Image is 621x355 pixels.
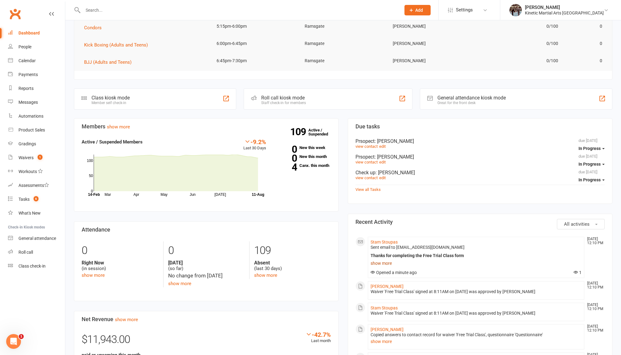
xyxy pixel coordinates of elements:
span: : [PERSON_NAME] [375,138,414,144]
span: : [PERSON_NAME] [375,154,414,160]
td: Ramsgate [299,54,387,68]
div: Great for the front desk [437,101,506,105]
iframe: Intercom live chat [6,334,21,349]
a: 4Canx. this month [275,163,331,167]
div: Prsopect [355,154,605,160]
a: Workouts [8,165,65,179]
a: Roll call [8,245,65,259]
span: In Progress [578,177,601,182]
a: show more [82,272,105,278]
a: Gradings [8,137,65,151]
div: What's New [18,211,41,216]
div: Waiver 'Free Trial Class' signed at 8:11AM on [DATE] was approved by [PERSON_NAME] [371,311,582,316]
div: No change from [DATE] [168,272,245,280]
div: (in session) [82,260,159,272]
span: 1 [38,155,43,160]
td: 0 [564,19,608,34]
div: Class kiosk mode [91,95,130,101]
div: Gradings [18,141,36,146]
div: 0 [82,241,159,260]
strong: 0 [275,145,297,154]
a: view contact [355,160,378,164]
div: Member self check-in [91,101,130,105]
td: 0 [564,36,608,51]
time: [DATE] 12:10 PM [584,237,604,245]
a: Dashboard [8,26,65,40]
a: View all Tasks [355,187,381,192]
td: 6:45pm-7:30pm [211,54,299,68]
div: [PERSON_NAME] [525,5,604,10]
a: view contact [355,144,378,149]
a: Messages [8,95,65,109]
a: show more [107,124,130,130]
div: (last 30 days) [254,260,331,272]
div: Waiver 'Free Trial Class' signed at 8:11AM on [DATE] was approved by [PERSON_NAME] [371,289,582,294]
div: Reports [18,86,34,91]
div: Waivers [18,155,34,160]
button: All activities [557,219,605,229]
h3: Recent Activity [355,219,605,225]
td: Ramsgate [299,19,387,34]
a: view contact [355,175,378,180]
span: Opened a minute ago [371,270,417,275]
span: Condors [84,25,102,30]
button: Add [404,5,431,15]
div: Calendar [18,58,36,63]
h3: Net Revenue [82,316,331,322]
time: [DATE] 12:10 PM [584,325,604,333]
div: Check up [355,170,605,175]
div: Last 30 Days [243,138,266,151]
a: Stam Stoupas [371,240,398,244]
time: [DATE] 12:10 PM [584,281,604,289]
a: People [8,40,65,54]
button: In Progress [578,143,605,154]
a: Stam Stoupas [371,305,398,310]
a: show more [168,281,191,286]
button: In Progress [578,174,605,185]
div: -42.7% [306,331,331,338]
div: Product Sales [18,127,45,132]
td: 5:15pm-6:00pm [211,19,299,34]
span: All activities [564,221,590,227]
div: Automations [18,114,43,119]
div: 109 [254,241,331,260]
div: People [18,44,31,49]
div: Tasks [18,197,30,202]
strong: Right Now [82,260,159,266]
a: [PERSON_NAME] [371,327,404,332]
a: Tasks 6 [8,192,65,206]
div: -9.2% [243,138,266,145]
a: Automations [8,109,65,123]
button: BJJ (Adults and Teens) [84,58,136,66]
strong: 0 [275,154,297,163]
span: Settings [456,3,473,17]
div: 0 [168,241,245,260]
a: Waivers 1 [8,151,65,165]
a: What's New [8,206,65,220]
span: In Progress [578,146,601,151]
div: General attendance [18,236,56,241]
strong: Active / Suspended Members [82,139,143,145]
h3: Due tasks [355,123,605,130]
a: show more [371,259,582,268]
a: edit [379,144,386,149]
td: Ramsgate [299,36,387,51]
time: [DATE] 12:10 PM [584,303,604,311]
button: Condors [84,24,106,31]
a: Calendar [8,54,65,68]
span: 1 [19,334,24,339]
img: thumb_image1665806850.png [509,4,522,16]
span: 6 [34,196,39,201]
span: : [PERSON_NAME] [375,170,415,175]
span: In Progress [578,162,601,167]
div: Thanks for completing the Free Trial Class form [371,253,582,258]
td: 6:00pm-6:45pm [211,36,299,51]
a: show more [115,317,138,322]
h3: Members [82,123,331,130]
a: show more [254,272,277,278]
a: edit [379,160,386,164]
a: [PERSON_NAME] [371,284,404,289]
a: 0New this month [275,155,331,159]
td: [PERSON_NAME] [387,19,475,34]
a: Reports [8,82,65,95]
